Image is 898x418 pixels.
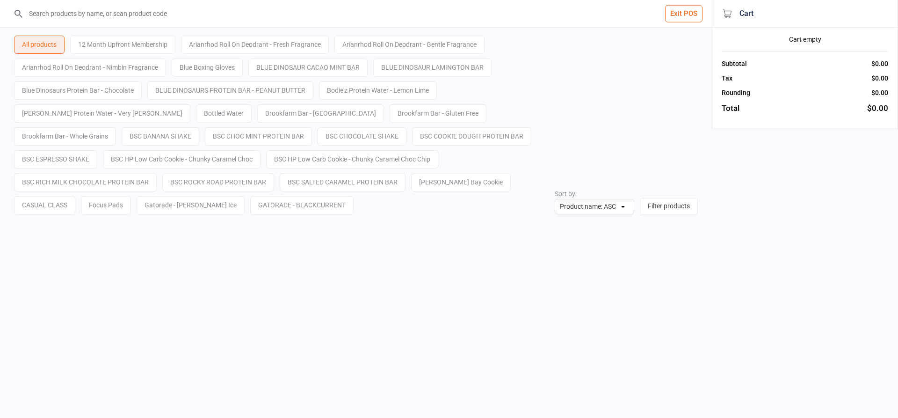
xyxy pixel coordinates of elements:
[334,36,485,54] div: Arianrhod Roll On Deodrant - Gentle Fragrance
[257,104,384,123] div: Brookfarm Bar - [GEOGRAPHIC_DATA]
[147,81,313,100] div: BLUE DINOSAURS PROTEIN BAR - PEANUT BUTTER
[122,127,199,146] div: BSC BANANA SHAKE
[640,198,698,214] button: Filter products
[103,150,261,169] div: BSC HP Low Carb Cookie - Chunky Caramel Choc
[722,73,732,83] div: Tax
[722,35,888,44] div: Cart empty
[14,59,166,77] div: Arianrhod Roll On Deodrant - Nimbin Fragrance
[14,173,157,191] div: BSC RICH MILK CHOCOLATE PROTEIN BAR
[14,150,97,169] div: BSC ESPRESSO SHAKE
[14,196,75,214] div: CASUAL CLASS
[318,127,406,146] div: BSC CHOCOLATE SHAKE
[248,59,368,77] div: BLUE DINOSAUR CACAO MINT BAR
[319,81,437,100] div: Bodie'z Protein Water - Lemon Lime
[555,190,577,198] label: Sort by:
[411,173,511,191] div: [PERSON_NAME] Bay Cookie
[14,81,142,100] div: Blue Dinosaurs Protein Bar - Chocolate
[172,59,243,77] div: Blue Boxing Gloves
[196,104,252,123] div: Bottled Water
[722,88,750,98] div: Rounding
[871,73,888,83] div: $0.00
[722,103,739,115] div: Total
[280,173,406,191] div: BSC SALTED CARAMEL PROTEIN BAR
[14,104,190,123] div: [PERSON_NAME] Protein Water - Very [PERSON_NAME]
[373,59,492,77] div: BLUE DINOSAUR LAMINGTON BAR
[14,127,116,146] div: Brookfarm Bar - Whole Grains
[871,88,888,98] div: $0.00
[722,59,747,69] div: Subtotal
[266,150,438,169] div: BSC HP Low Carb Cookie - Chunky Caramel Choc Chip
[205,127,312,146] div: BSC CHOC MINT PROTEIN BAR
[81,196,131,214] div: Focus Pads
[14,36,65,54] div: All products
[70,36,175,54] div: 12 Month Upfront Membership
[137,196,245,214] div: Gatorade - [PERSON_NAME] Ice
[665,5,702,22] button: Exit POS
[867,103,888,115] div: $0.00
[250,196,354,214] div: GATORADE - BLACKCURRENT
[390,104,486,123] div: Brookfarm Bar - Gluten Free
[162,173,274,191] div: BSC ROCKY ROAD PROTEIN BAR
[181,36,329,54] div: Arianrhod Roll On Deodrant - Fresh Fragrance
[871,59,888,69] div: $0.00
[412,127,531,146] div: BSC COOKIE DOUGH PROTEIN BAR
